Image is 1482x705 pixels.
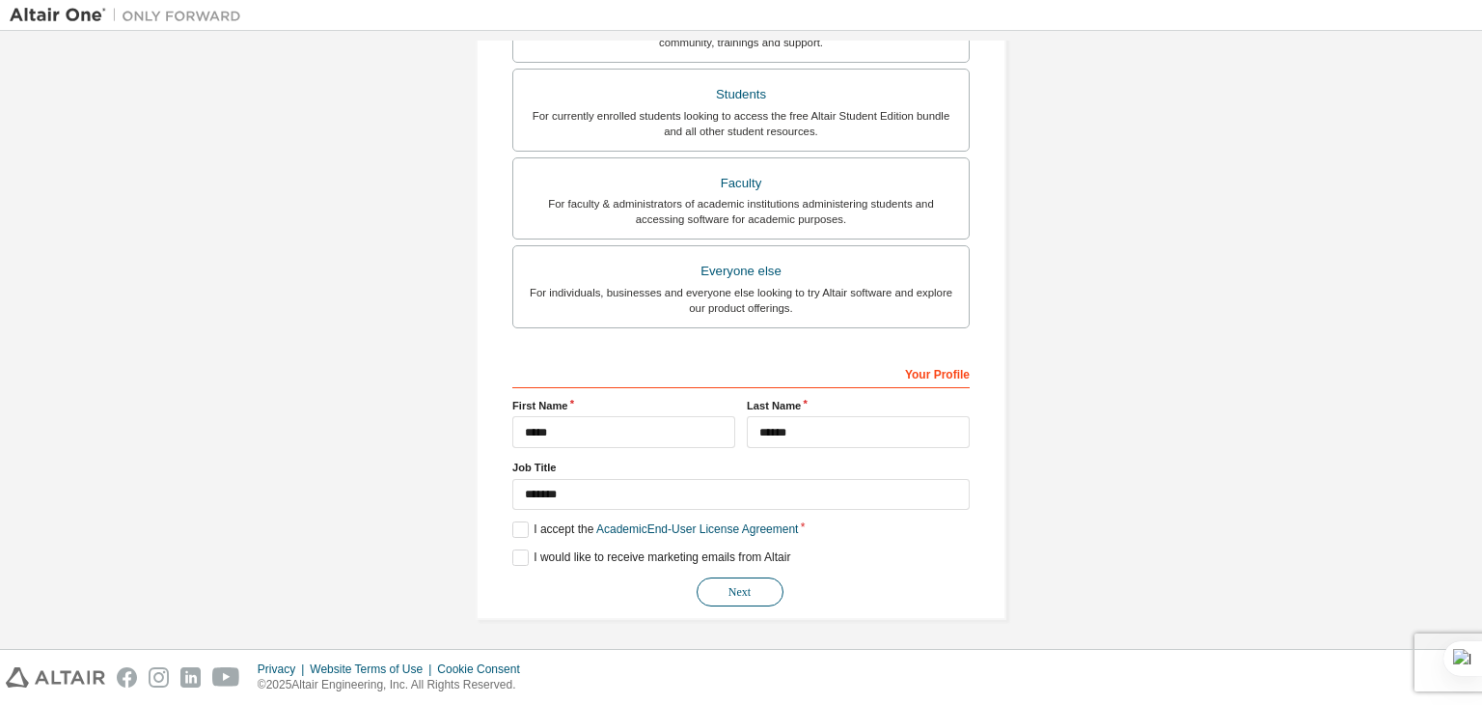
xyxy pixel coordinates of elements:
label: I accept the [512,522,798,538]
label: First Name [512,398,735,413]
img: facebook.svg [117,667,137,688]
img: instagram.svg [149,667,169,688]
div: For individuals, businesses and everyone else looking to try Altair software and explore our prod... [525,285,957,316]
label: Job Title [512,460,970,475]
div: Cookie Consent [437,662,531,677]
img: youtube.svg [212,667,240,688]
label: Last Name [747,398,970,413]
div: For faculty & administrators of academic institutions administering students and accessing softwa... [525,196,957,227]
label: I would like to receive marketing emails from Altair [512,550,790,566]
img: Altair One [10,6,251,25]
div: Everyone else [525,258,957,285]
img: altair_logo.svg [6,667,105,688]
img: linkedin.svg [180,667,201,688]
div: Students [525,81,957,108]
button: Next [697,578,783,606]
a: Academic End-User License Agreement [596,522,798,536]
p: © 2025 Altair Engineering, Inc. All Rights Reserved. [258,677,532,693]
div: Website Terms of Use [310,662,437,677]
div: For currently enrolled students looking to access the free Altair Student Edition bundle and all ... [525,108,957,139]
div: Privacy [258,662,310,677]
div: Faculty [525,170,957,197]
div: Your Profile [512,357,970,388]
